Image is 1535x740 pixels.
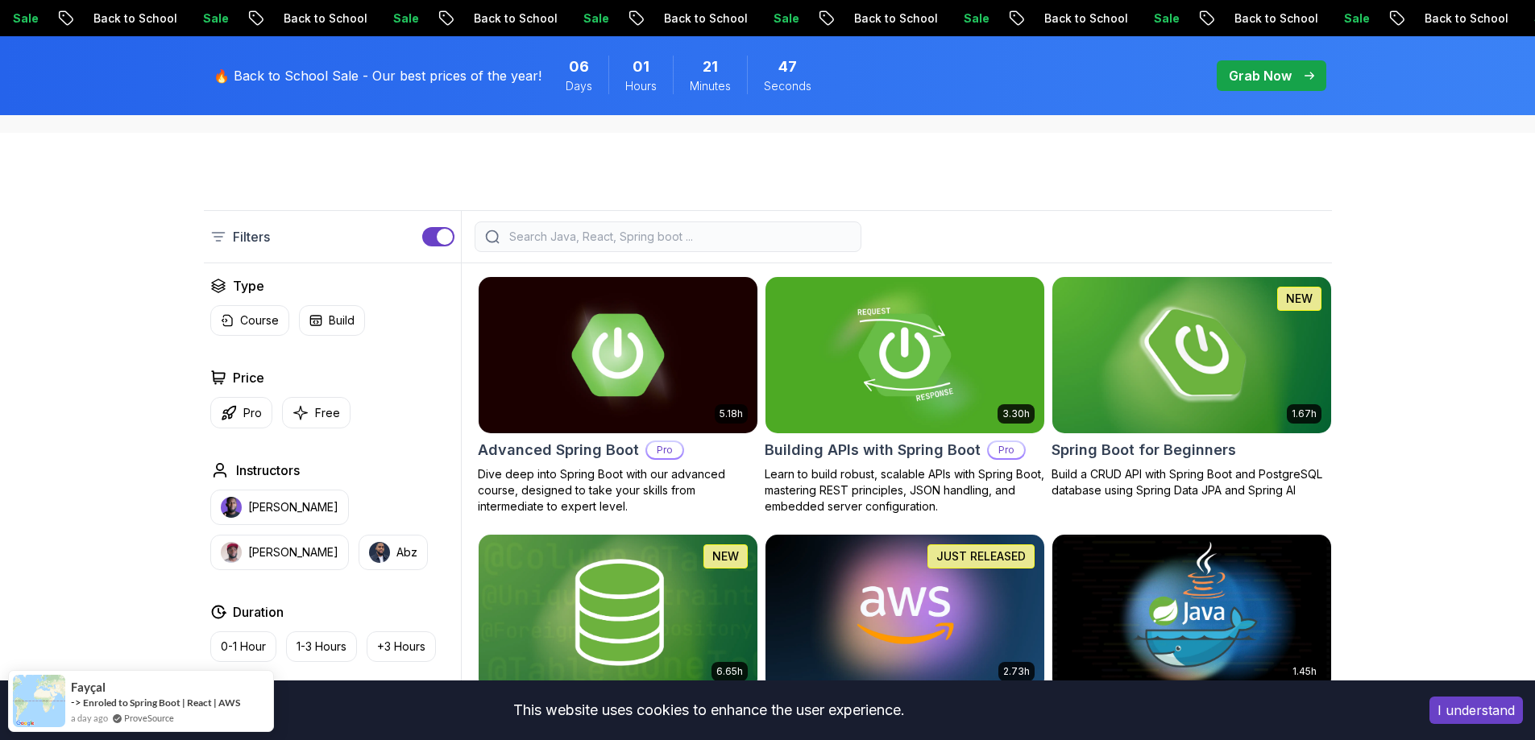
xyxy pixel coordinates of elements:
h2: Building APIs with Spring Boot [765,439,981,461]
button: Accept cookies [1429,697,1523,724]
p: Sale [77,10,129,27]
p: Back to School [1299,10,1408,27]
h2: Advanced Spring Boot [478,439,639,461]
button: Free [282,397,351,428]
a: ProveSource [124,711,174,725]
span: 6 Days [569,56,589,78]
p: 1.45h [1292,665,1317,678]
h2: Duration [233,602,284,622]
img: AWS for Developers card [765,535,1044,691]
p: 3.30h [1002,407,1030,420]
p: 🔥 Back to School Sale - Our best prices of the year! [214,66,541,85]
p: 6.65h [716,665,743,678]
p: Sale [1028,10,1080,27]
button: 0-1 Hour [210,631,276,662]
p: Build [329,312,355,329]
span: Hours [625,78,657,94]
img: Advanced Spring Boot card [479,277,757,433]
p: Sale [1218,10,1270,27]
p: Back to School [1109,10,1218,27]
h2: Instructors [236,461,300,480]
p: NEW [712,548,739,564]
a: Advanced Spring Boot card5.18hAdvanced Spring BootProDive deep into Spring Boot with our advanced... [478,276,758,515]
p: Dive deep into Spring Boot with our advanced course, designed to take your skills from intermedia... [478,466,758,515]
p: Sale [648,10,699,27]
p: Learn to build robust, scalable APIs with Spring Boot, mastering REST principles, JSON handling, ... [765,466,1045,515]
a: Enroled to Spring Boot | React | AWS [83,697,240,709]
p: JUST RELEASED [936,548,1026,564]
span: 1 Hours [633,56,649,78]
p: [PERSON_NAME] [248,499,338,515]
p: Abz [396,544,417,560]
p: Back to School [348,10,458,27]
p: Course [240,312,279,329]
img: Docker for Java Developers card [1052,535,1331,691]
img: provesource social proof notification image [13,675,65,727]
span: Days [566,78,592,94]
p: Free [315,405,340,421]
p: [PERSON_NAME] [248,544,338,560]
a: Building APIs with Spring Boot card3.30hBuilding APIs with Spring BootProLearn to build robust, s... [765,276,1045,515]
p: 1.67h [1292,407,1317,420]
h2: Spring Boot for Beginners [1052,439,1236,461]
button: Build [299,305,365,336]
h2: Price [233,368,264,387]
p: 2.73h [1003,665,1030,678]
button: instructor img[PERSON_NAME] [210,490,349,525]
p: 5.18h [720,407,743,420]
h2: Type [233,276,264,296]
p: Back to School [158,10,268,27]
button: instructor img[PERSON_NAME] [210,535,349,570]
span: 21 Minutes [703,56,718,78]
span: Seconds [764,78,811,94]
p: Pro [647,442,682,458]
div: This website uses cookies to enhance the user experience. [12,692,1405,728]
button: instructor imgAbz [359,535,428,570]
p: Filters [233,227,270,246]
img: instructor img [221,542,242,563]
p: Sale [458,10,509,27]
button: +3 Hours [367,631,436,662]
p: Sale [268,10,319,27]
span: Minutes [690,78,731,94]
button: Pro [210,397,272,428]
img: Spring Boot for Beginners card [1045,273,1338,436]
p: Pro [989,442,1024,458]
p: NEW [1286,291,1313,307]
p: +3 Hours [377,639,425,655]
span: 47 Seconds [778,56,797,78]
span: Fayçal [71,680,106,694]
p: 0-1 Hour [221,639,266,655]
img: instructor img [369,542,390,563]
img: instructor img [221,497,242,518]
p: Pro [243,405,262,421]
p: Back to School [538,10,648,27]
p: Sale [838,10,890,27]
p: Grab Now [1229,66,1292,85]
button: 1-3 Hours [286,631,357,662]
a: Spring Boot for Beginners card1.67hNEWSpring Boot for BeginnersBuild a CRUD API with Spring Boot ... [1052,276,1332,498]
span: a day ago [71,711,108,725]
p: Back to School [728,10,838,27]
p: Back to School [919,10,1028,27]
img: Spring Data JPA card [479,535,757,691]
button: Course [210,305,289,336]
span: -> [71,696,81,709]
p: Build a CRUD API with Spring Boot and PostgreSQL database using Spring Data JPA and Spring AI [1052,466,1332,498]
input: Search Java, React, Spring boot ... [506,229,851,245]
img: Building APIs with Spring Boot card [765,277,1044,433]
p: 1-3 Hours [297,639,346,655]
p: Sale [1408,10,1460,27]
